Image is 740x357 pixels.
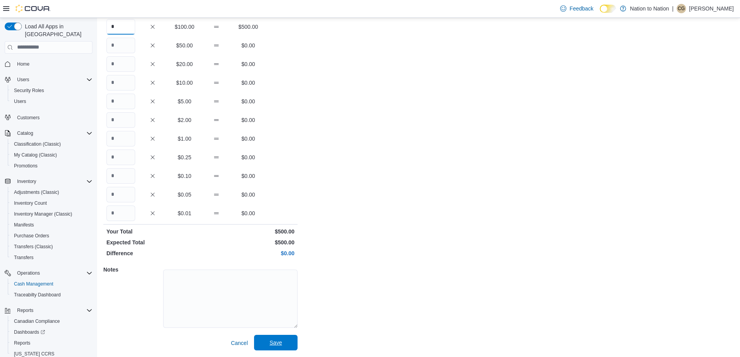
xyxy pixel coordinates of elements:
[106,150,135,165] input: Quantity
[600,5,616,13] input: Dark Mode
[8,316,96,327] button: Canadian Compliance
[14,189,59,195] span: Adjustments (Classic)
[11,97,29,106] a: Users
[14,329,45,335] span: Dashboards
[106,56,135,72] input: Quantity
[8,150,96,160] button: My Catalog (Classic)
[14,87,44,94] span: Security Roles
[14,318,60,324] span: Canadian Compliance
[11,199,92,208] span: Inventory Count
[170,116,199,124] p: $2.00
[8,338,96,348] button: Reports
[17,77,29,83] span: Users
[14,200,47,206] span: Inventory Count
[14,281,53,287] span: Cash Management
[14,75,32,84] button: Users
[2,128,96,139] button: Catalog
[14,112,92,122] span: Customers
[14,306,92,315] span: Reports
[11,253,92,262] span: Transfers
[106,131,135,146] input: Quantity
[11,290,64,300] a: Traceabilty Dashboard
[234,60,263,68] p: $0.00
[11,188,62,197] a: Adjustments (Classic)
[11,317,63,326] a: Canadian Compliance
[11,209,92,219] span: Inventory Manager (Classic)
[14,152,57,158] span: My Catalog (Classic)
[14,306,37,315] button: Reports
[270,339,282,347] span: Save
[106,228,199,235] p: Your Total
[170,23,199,31] p: $100.00
[170,79,199,87] p: $10.00
[2,111,96,123] button: Customers
[14,177,39,186] button: Inventory
[2,74,96,85] button: Users
[11,242,56,251] a: Transfers (Classic)
[678,4,685,13] span: CG
[14,75,92,84] span: Users
[14,129,92,138] span: Catalog
[11,161,92,171] span: Promotions
[8,289,96,300] button: Traceabilty Dashboard
[14,268,92,278] span: Operations
[106,205,135,221] input: Quantity
[106,38,135,53] input: Quantity
[14,222,34,228] span: Manifests
[11,317,92,326] span: Canadian Compliance
[11,338,33,348] a: Reports
[17,61,30,67] span: Home
[11,279,92,289] span: Cash Management
[170,42,199,49] p: $50.00
[14,340,30,346] span: Reports
[11,86,47,95] a: Security Roles
[672,4,674,13] p: |
[8,187,96,198] button: Adjustments (Classic)
[234,79,263,87] p: $0.00
[106,94,135,109] input: Quantity
[170,153,199,161] p: $0.25
[677,4,686,13] div: Cam Gottfriedson
[17,270,40,276] span: Operations
[17,307,33,313] span: Reports
[14,59,33,69] a: Home
[234,172,263,180] p: $0.00
[106,239,199,246] p: Expected Total
[11,327,92,337] span: Dashboards
[14,244,53,250] span: Transfers (Classic)
[11,150,92,160] span: My Catalog (Classic)
[170,209,199,217] p: $0.01
[2,58,96,70] button: Home
[14,233,49,239] span: Purchase Orders
[202,249,294,257] p: $0.00
[11,220,92,230] span: Manifests
[11,231,92,240] span: Purchase Orders
[234,191,263,199] p: $0.00
[17,178,36,185] span: Inventory
[8,85,96,96] button: Security Roles
[14,129,36,138] button: Catalog
[11,150,60,160] a: My Catalog (Classic)
[8,139,96,150] button: Classification (Classic)
[11,161,41,171] a: Promotions
[234,209,263,217] p: $0.00
[106,187,135,202] input: Quantity
[11,279,56,289] a: Cash Management
[11,231,52,240] a: Purchase Orders
[11,139,64,149] a: Classification (Classic)
[228,335,251,351] button: Cancel
[8,198,96,209] button: Inventory Count
[106,168,135,184] input: Quantity
[14,59,92,69] span: Home
[8,160,96,171] button: Promotions
[2,176,96,187] button: Inventory
[14,141,61,147] span: Classification (Classic)
[14,211,72,217] span: Inventory Manager (Classic)
[234,135,263,143] p: $0.00
[11,188,92,197] span: Adjustments (Classic)
[11,327,48,337] a: Dashboards
[22,23,92,38] span: Load All Apps in [GEOGRAPHIC_DATA]
[11,139,92,149] span: Classification (Classic)
[11,209,75,219] a: Inventory Manager (Classic)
